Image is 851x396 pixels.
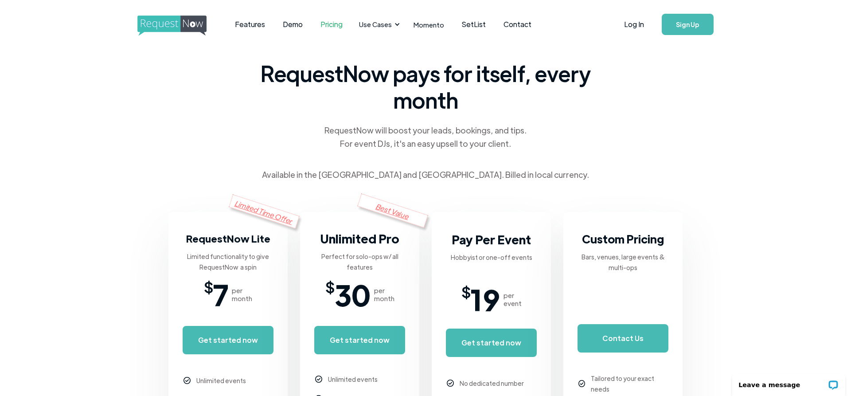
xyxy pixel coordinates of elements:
[446,329,537,357] a: Get started now
[359,20,392,29] div: Use Cases
[137,16,223,36] img: requestnow logo
[451,252,532,263] div: Hobbyist or one-off events
[357,193,428,227] div: Best Value
[262,168,589,181] div: Available in the [GEOGRAPHIC_DATA] and [GEOGRAPHIC_DATA]. Billed in local currency.
[374,286,394,302] div: per month
[582,231,664,246] strong: Custom Pricing
[183,326,273,354] a: Get started now
[453,11,495,38] a: SetList
[183,377,191,384] img: checkmark
[591,373,668,394] div: Tailored to your exact needs
[325,281,335,292] span: $
[578,251,668,273] div: Bars, venues, large events & multi-ops
[257,60,594,113] span: RequestNow pays for itself, every month
[324,124,527,150] div: RequestNow will boost your leads, bookings, and tips. For event DJs, it's an easy upsell to your ...
[328,374,378,384] div: Unlimited events
[213,281,228,308] span: 7
[504,291,522,307] div: per event
[405,12,453,38] a: Momento
[578,324,668,353] a: Contact Us
[312,11,351,38] a: Pricing
[452,231,531,247] strong: Pay Per Event
[183,251,273,272] div: Limited functionality to give RequestNow a spin
[461,286,471,297] span: $
[460,378,524,388] div: No dedicated number
[726,368,851,396] iframe: LiveChat chat widget
[320,230,399,247] h3: Unlimited Pro
[335,281,371,308] span: 30
[354,11,402,38] div: Use Cases
[229,194,300,228] div: Limited Time Offer
[204,281,213,292] span: $
[447,380,454,387] img: checkmark
[226,11,274,38] a: Features
[137,16,204,33] a: home
[274,11,312,38] a: Demo
[196,375,246,386] div: Unlimited events
[471,286,500,313] span: 19
[314,326,405,354] a: Get started now
[615,9,653,40] a: Log In
[186,230,270,247] h3: RequestNow Lite
[315,376,323,383] img: checkmark
[495,11,540,38] a: Contact
[662,14,714,35] a: Sign Up
[578,380,586,387] img: checkmark
[314,251,405,272] div: Perfect for solo-ops w/ all features
[232,286,252,302] div: per month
